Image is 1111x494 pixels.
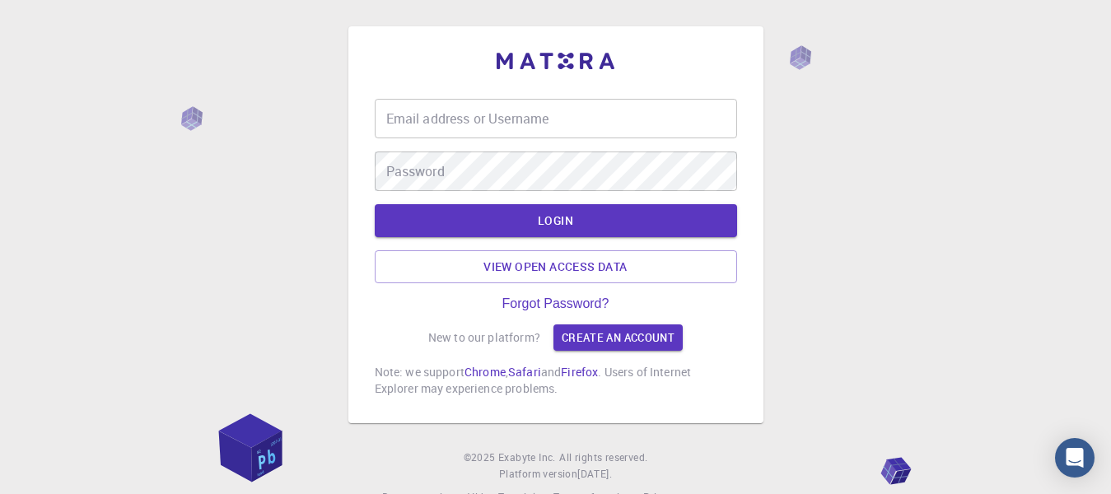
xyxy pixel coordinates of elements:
[502,296,609,311] a: Forgot Password?
[375,204,737,237] button: LOGIN
[498,450,556,464] span: Exabyte Inc.
[561,364,598,380] a: Firefox
[577,466,612,482] a: [DATE].
[464,450,498,466] span: © 2025
[464,364,506,380] a: Chrome
[559,450,647,466] span: All rights reserved.
[375,250,737,283] a: View open access data
[553,324,683,351] a: Create an account
[1055,438,1095,478] div: Open Intercom Messenger
[498,450,556,466] a: Exabyte Inc.
[499,466,577,482] span: Platform version
[577,467,612,480] span: [DATE] .
[508,364,541,380] a: Safari
[428,329,540,346] p: New to our platform?
[375,364,737,397] p: Note: we support , and . Users of Internet Explorer may experience problems.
